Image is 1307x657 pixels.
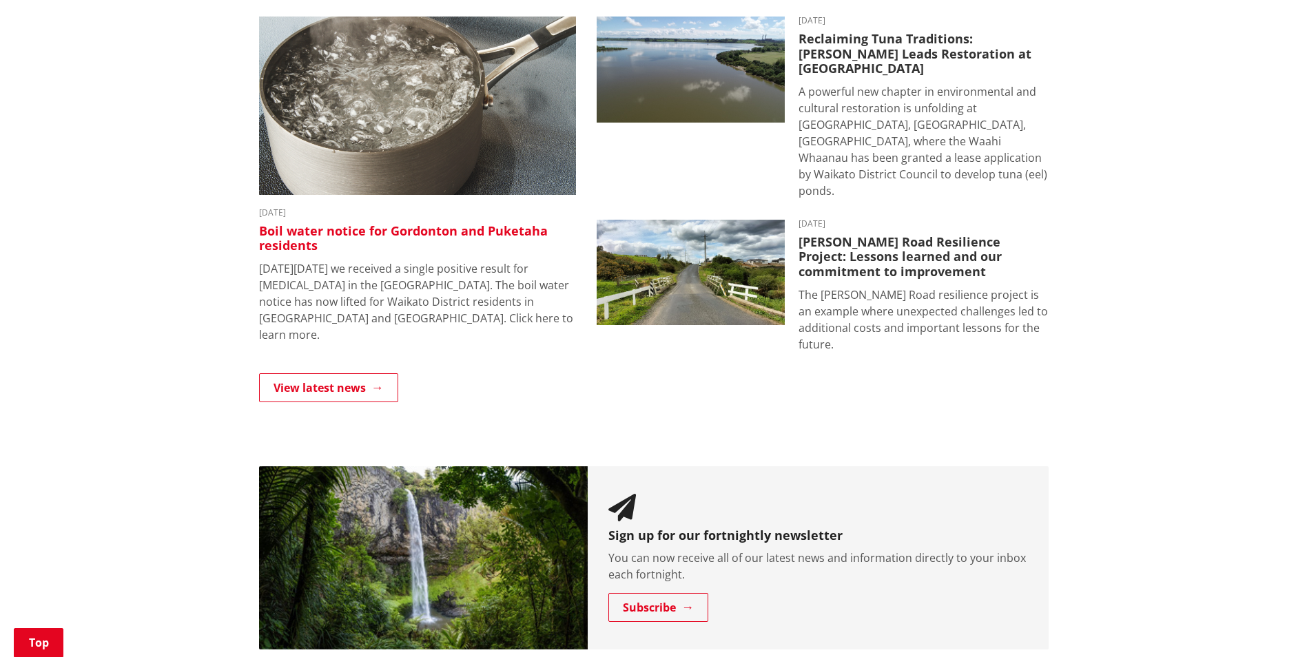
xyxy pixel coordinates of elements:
h3: Reclaiming Tuna Traditions: [PERSON_NAME] Leads Restoration at [GEOGRAPHIC_DATA] [799,32,1049,76]
a: boil water notice gordonton puketaha [DATE] Boil water notice for Gordonton and Puketaha resident... [259,17,576,343]
img: Waahi Lake [597,17,785,123]
p: A powerful new chapter in environmental and cultural restoration is unfolding at [GEOGRAPHIC_DATA... [799,83,1049,199]
time: [DATE] [799,17,1049,25]
a: Top [14,628,63,657]
a: [DATE] Reclaiming Tuna Traditions: [PERSON_NAME] Leads Restoration at [GEOGRAPHIC_DATA] A powerfu... [597,17,1049,199]
img: Newsletter banner [259,466,588,650]
a: Subscribe [608,593,708,622]
a: View latest news [259,373,398,402]
img: PR-21222 Huia Road Relience Munro Road Bridge [597,220,785,326]
h3: Boil water notice for Gordonton and Puketaha residents [259,224,576,253]
h3: [PERSON_NAME] Road Resilience Project: Lessons learned and our commitment to improvement [799,235,1049,280]
time: [DATE] [259,209,576,217]
h3: Sign up for our fortnightly newsletter [608,528,1028,543]
a: [DATE] [PERSON_NAME] Road Resilience Project: Lessons learned and our commitment to improvement T... [597,220,1049,353]
p: [DATE][DATE] we received a single positive result for [MEDICAL_DATA] in the [GEOGRAPHIC_DATA]. Th... [259,260,576,343]
time: [DATE] [799,220,1049,228]
p: You can now receive all of our latest news and information directly to your inbox each fortnight. [608,550,1028,583]
p: The [PERSON_NAME] Road resilience project is an example where unexpected challenges led to additi... [799,286,1049,353]
img: boil water notice [259,17,576,195]
iframe: Messenger Launcher [1244,599,1293,649]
